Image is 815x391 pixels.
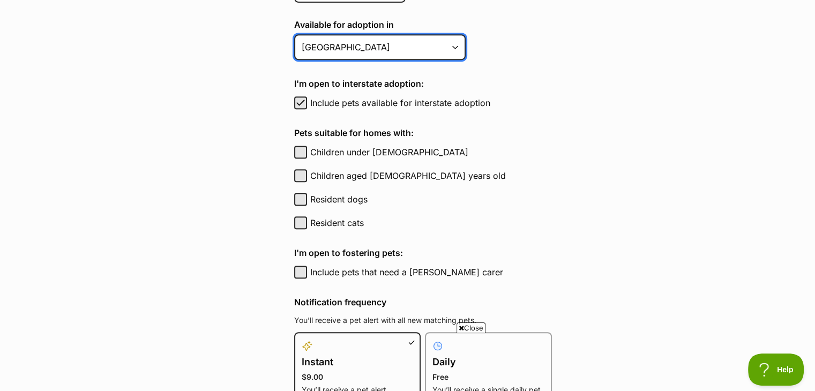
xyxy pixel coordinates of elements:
label: Include pets that need a [PERSON_NAME] carer [310,266,552,279]
p: You’ll receive a pet alert with all new matching pets. [294,315,552,326]
iframe: Advertisement [213,337,603,386]
h4: I'm open to interstate adoption: [294,77,552,90]
iframe: Help Scout Beacon - Open [748,354,804,386]
h4: Notification frequency [294,296,552,309]
label: Available for adoption in [294,20,552,29]
label: Children aged [DEMOGRAPHIC_DATA] years old [310,169,552,182]
label: Resident cats [310,216,552,229]
span: Close [457,322,485,333]
label: Include pets available for interstate adoption [310,96,552,109]
h4: I'm open to fostering pets: [294,246,552,259]
h4: Pets suitable for homes with: [294,126,552,139]
label: Children under [DEMOGRAPHIC_DATA] [310,146,552,159]
label: Resident dogs [310,193,552,206]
